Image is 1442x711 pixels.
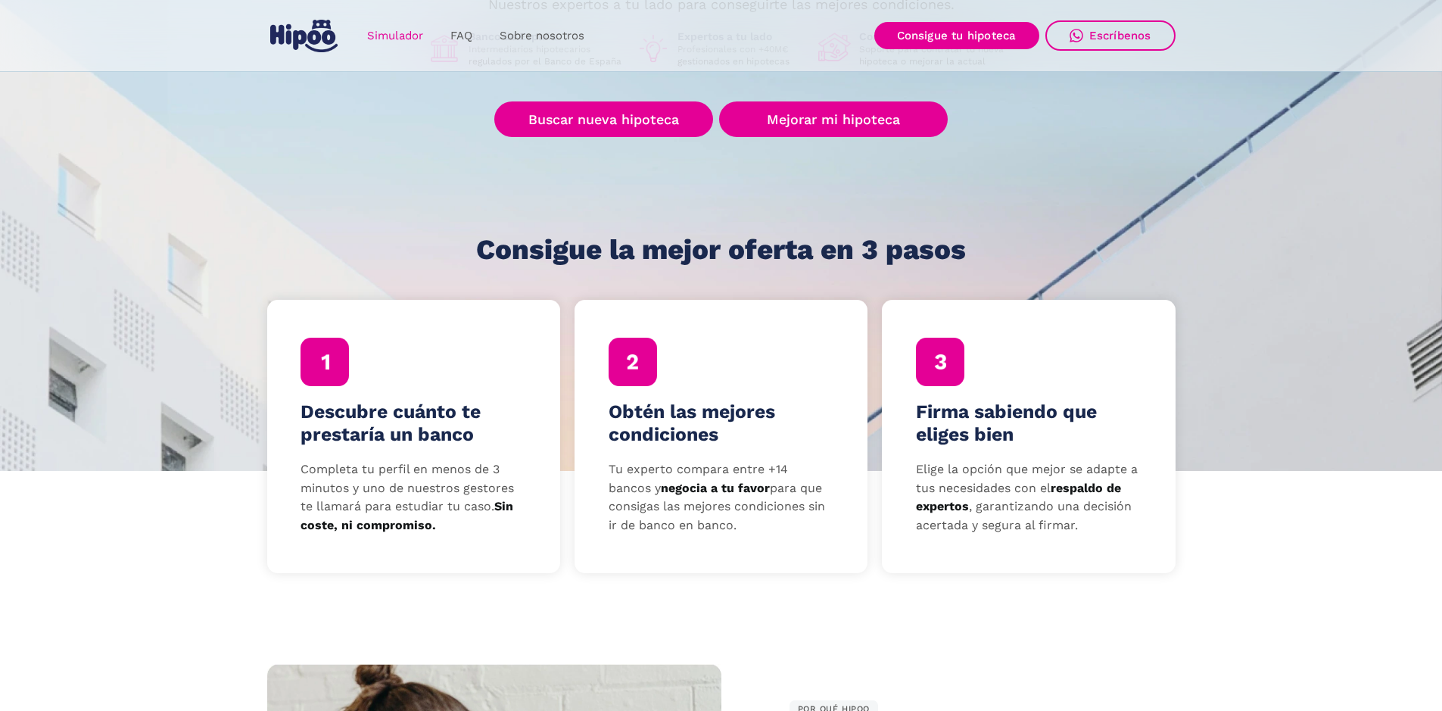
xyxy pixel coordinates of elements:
h1: Consigue la mejor oferta en 3 pasos [476,235,966,265]
h4: Descubre cuánto te prestaría un banco [301,401,526,446]
p: Elige la opción que mejor se adapte a tus necesidades con el , garantizando una decisión acertada... [916,460,1141,535]
a: Buscar nueva hipoteca [494,101,713,137]
a: FAQ [437,21,486,51]
a: Escríbenos [1045,20,1176,51]
strong: Sin coste, ni compromiso. [301,499,513,532]
a: Consigue tu hipoteca [874,22,1039,49]
a: Sobre nosotros [486,21,598,51]
div: Escríbenos [1089,29,1151,42]
p: Completa tu perfil en menos de 3 minutos y uno de nuestros gestores te llamará para estudiar tu c... [301,460,526,535]
a: Mejorar mi hipoteca [719,101,947,137]
a: home [267,14,341,58]
a: Simulador [353,21,437,51]
strong: negocia a tu favor [661,481,770,495]
h4: Obtén las mejores condiciones [609,401,834,446]
h4: Firma sabiendo que eliges bien [916,401,1141,446]
p: Tu experto compara entre +14 bancos y para que consigas las mejores condiciones sin ir de banco e... [609,460,834,535]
